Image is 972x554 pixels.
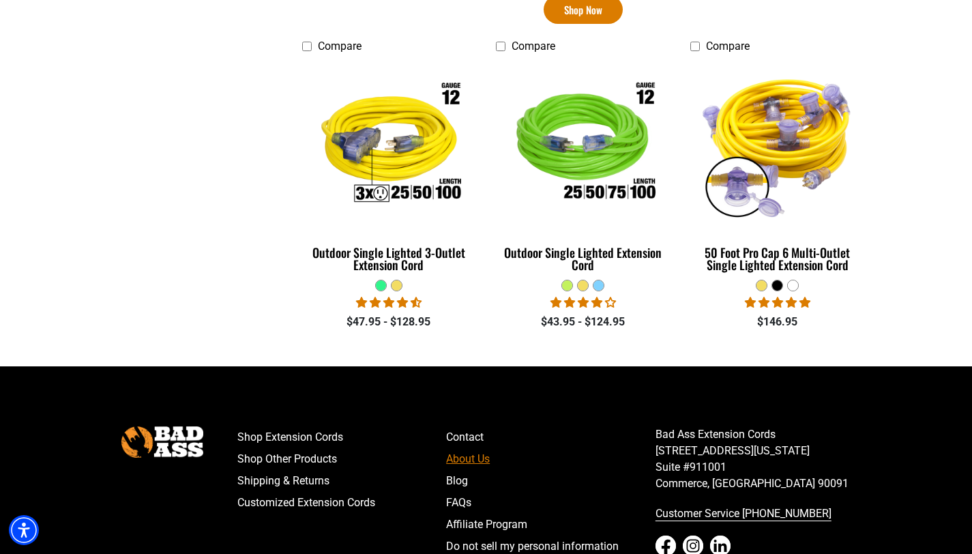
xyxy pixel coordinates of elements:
[690,59,864,279] a: yellow 50 Foot Pro Cap 6 Multi-Outlet Single Lighted Extension Cord
[496,59,670,279] a: Outdoor Single Lighted Extension Cord Outdoor Single Lighted Extension Cord
[302,59,476,279] a: Outdoor Single Lighted 3-Outlet Extension Cord Outdoor Single Lighted 3-Outlet Extension Cord
[237,448,447,470] a: Shop Other Products
[302,246,476,271] div: Outdoor Single Lighted 3-Outlet Extension Cord
[9,515,39,545] div: Accessibility Menu
[656,426,865,492] p: Bad Ass Extension Cords [STREET_ADDRESS][US_STATE] Suite #911001 Commerce, [GEOGRAPHIC_DATA] 90091
[690,246,864,271] div: 50 Foot Pro Cap 6 Multi-Outlet Single Lighted Extension Cord
[497,66,669,223] img: Outdoor Single Lighted Extension Cord
[237,492,447,514] a: Customized Extension Cords
[745,296,810,309] span: 4.80 stars
[656,503,865,525] a: call 833-674-1699
[303,66,475,223] img: Outdoor Single Lighted 3-Outlet Extension Cord
[237,470,447,492] a: Shipping & Returns
[356,296,422,309] span: 4.64 stars
[121,426,203,457] img: Bad Ass Extension Cords
[512,40,555,53] span: Compare
[496,314,670,330] div: $43.95 - $124.95
[318,40,362,53] span: Compare
[446,426,656,448] a: Contact
[446,514,656,536] a: Affiliate Program
[302,314,476,330] div: $47.95 - $128.95
[706,40,750,53] span: Compare
[446,448,656,470] a: About Us
[237,426,447,448] a: Shop Extension Cords
[446,470,656,492] a: Blog
[690,314,864,330] div: $146.95
[446,492,656,514] a: FAQs
[692,66,864,223] img: yellow
[496,246,670,271] div: Outdoor Single Lighted Extension Cord
[550,296,616,309] span: 3.88 stars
